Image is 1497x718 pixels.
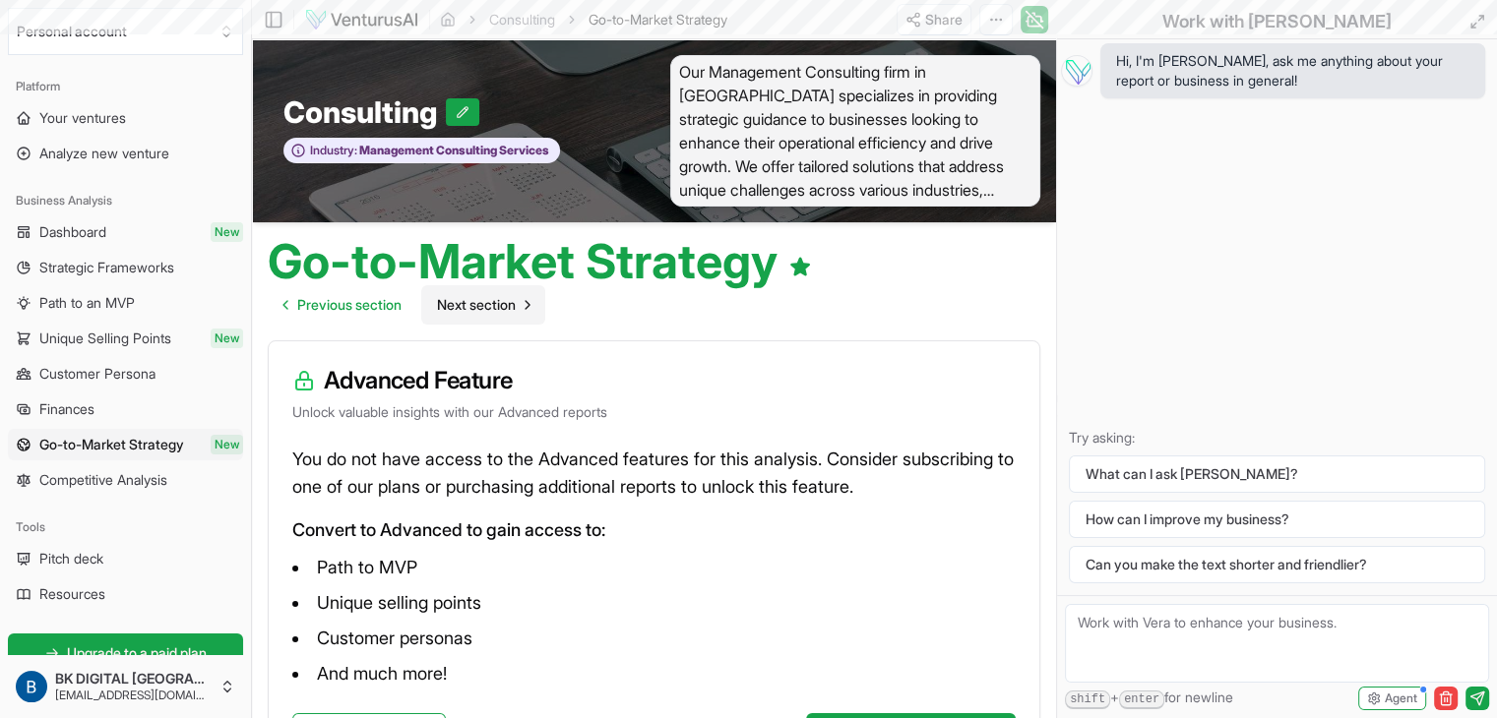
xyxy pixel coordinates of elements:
[421,285,545,325] a: Go to next page
[39,470,167,490] span: Competitive Analysis
[8,252,243,283] a: Strategic Frameworks
[55,688,212,703] span: [EMAIL_ADDRESS][DOMAIN_NAME]
[1069,501,1485,538] button: How can I improve my business?
[292,623,1016,654] li: Customer personas
[1065,688,1233,709] span: + for newline
[8,393,243,425] a: Finances
[211,435,243,454] span: New
[39,108,126,128] span: Your ventures
[292,552,1016,583] li: Path to MVP
[39,293,135,313] span: Path to an MVP
[1061,55,1092,87] img: Vera
[1385,690,1417,706] span: Agent
[292,446,1016,501] p: You do not have access to the Advanced features for this analysis. Consider subscribing to one of...
[268,238,812,285] h1: Go-to-Market Strategy
[283,138,560,164] button: Industry:Management Consulting Services
[8,511,243,543] div: Tools
[292,402,1016,422] p: Unlock valuable insights with our Advanced reports
[8,323,243,354] a: Unique Selling PointsNew
[211,329,243,348] span: New
[8,358,243,389] a: Customer Persona
[8,429,243,460] a: Go-to-Market StrategyNew
[67,643,207,663] span: Upgrade to a paid plan
[16,671,47,702] img: ACg8ocKNaTKHQXXu0nAqi83UafoW-e7gJphoK2oexGL6r2Pxn5Xqag=s96-c
[297,295,402,315] span: Previous section
[1119,690,1164,709] kbd: enter
[1116,51,1469,90] span: Hi, I'm [PERSON_NAME], ask me anything about your report or business in general!
[55,670,212,688] span: BK DIGITAL [GEOGRAPHIC_DATA]
[292,365,1016,396] h3: Advanced Feature
[8,464,243,496] a: Competitive Analysis
[8,287,243,319] a: Path to an MVP
[8,663,243,710] button: BK DIGITAL [GEOGRAPHIC_DATA][EMAIL_ADDRESS][DOMAIN_NAME]
[39,258,174,277] span: Strategic Frameworks
[268,285,545,325] nav: pagination
[39,222,106,242] span: Dashboard
[1069,455,1485,493] button: What can I ask [PERSON_NAME]?
[268,285,417,325] a: Go to previous page
[292,658,1016,689] li: And much more!
[39,435,184,454] span: Go-to-Market Strategy
[8,578,243,610] a: Resources
[1069,428,1485,448] p: Try asking:
[39,549,103,568] span: Pitch deck
[211,222,243,242] span: New
[1065,690,1110,709] kbd: shift
[292,587,1016,619] li: Unique selling points
[1069,546,1485,583] button: Can you make the text shorter and friendlier?
[39,144,169,163] span: Analyze new venture
[283,94,446,130] span: Consulting
[357,143,549,158] span: Management Consulting Services
[8,138,243,169] a: Analyze new venture
[8,185,243,216] div: Business Analysis
[437,295,516,315] span: Next section
[39,399,94,419] span: Finances
[39,364,156,384] span: Customer Persona
[39,329,171,348] span: Unique Selling Points
[670,55,1041,207] span: Our Management Consulting firm in [GEOGRAPHIC_DATA] specializes in providing strategic guidance t...
[292,516,1016,544] p: Convert to Advanced to gain access to:
[310,143,357,158] span: Industry:
[1358,687,1426,710] button: Agent
[8,71,243,102] div: Platform
[8,216,243,248] a: DashboardNew
[8,633,243,673] a: Upgrade to a paid plan
[39,584,105,604] span: Resources
[8,543,243,574] a: Pitch deck
[8,102,243,134] a: Your ventures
